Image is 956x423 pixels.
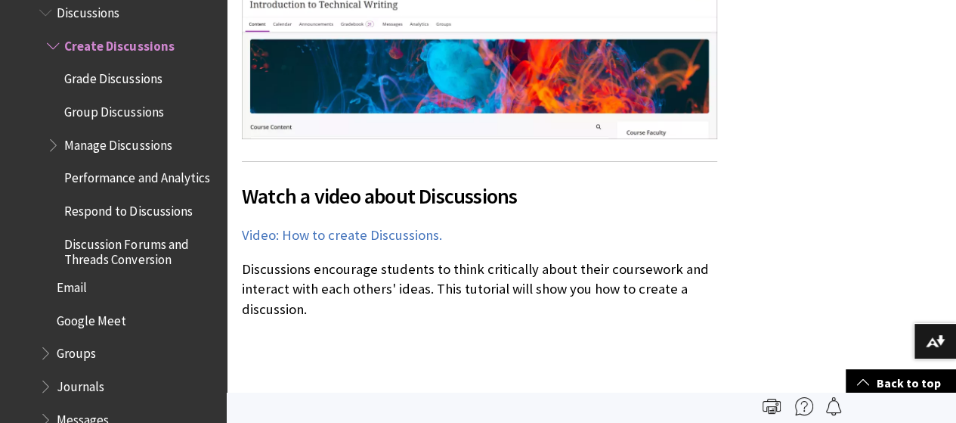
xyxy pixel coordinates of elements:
span: Performance and Analytics [64,166,209,186]
span: Watch a video about Discussions [242,180,717,212]
span: Manage Discussions [64,132,172,153]
span: Google Meet [57,308,126,328]
span: Groups [57,341,96,361]
span: Journals [57,374,104,394]
img: Print [763,397,781,415]
span: Group Discussions [64,99,163,120]
img: More help [795,397,813,415]
span: Grade Discussions [64,67,162,87]
span: Respond to Discussions [64,198,192,219]
span: Discussions encourage students to think critically about their coursework and interact with each ... [242,260,709,317]
a: Video: How to create Discussions. [242,226,442,244]
span: Discussion Forums and Threads Conversion [64,232,216,267]
span: Email [57,275,87,295]
a: Back to top [846,369,956,397]
span: Create Discussions [64,33,174,54]
img: Follow this page [825,397,843,415]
